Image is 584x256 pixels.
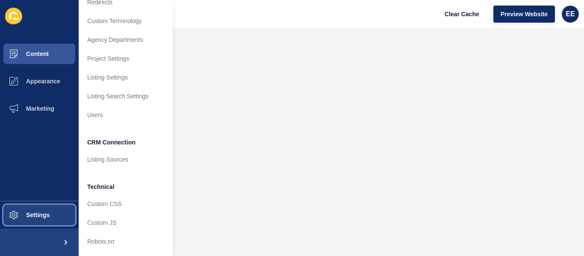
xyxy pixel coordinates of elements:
a: Project Settings [79,49,173,68]
button: Preview Website [493,6,555,23]
a: Listing Settings [79,68,173,87]
span: Technical [87,182,115,191]
a: Agency Departments [79,30,173,49]
a: Custom Terminology [79,12,173,30]
span: CRM Connection [87,138,136,147]
a: Custom JS [79,213,173,232]
a: Listing Sources [79,150,173,169]
a: Listing Search Settings [79,87,173,106]
span: Clear Cache [445,10,479,18]
span: Preview Website [501,10,548,18]
a: Users [79,106,173,124]
button: Clear Cache [437,6,487,23]
a: Robots.txt [79,232,173,251]
span: EE [566,10,575,18]
a: Custom CSS [79,194,173,213]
